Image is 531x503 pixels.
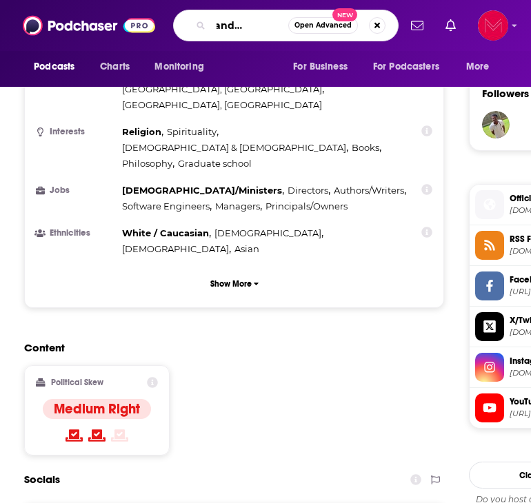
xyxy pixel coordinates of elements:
input: Search podcasts, credits, & more... [211,14,288,37]
button: open menu [24,54,92,80]
span: , [122,183,284,198]
span: , [215,198,262,214]
h3: Ethnicities [36,229,117,238]
span: Authors/Writers [334,185,404,196]
span: Spirituality [167,126,217,137]
span: Monitoring [154,57,203,76]
span: Philosophy [122,158,172,169]
span: White / Caucasian [122,227,209,238]
span: [GEOGRAPHIC_DATA], [GEOGRAPHIC_DATA] [122,83,322,94]
h2: Content [24,341,433,354]
a: Show notifications dropdown [440,14,461,37]
h3: Interests [36,127,117,136]
span: Managers [215,201,260,212]
span: , [167,124,219,140]
span: Followers [482,87,529,100]
button: open menu [145,54,221,80]
button: open menu [283,54,365,80]
span: [DEMOGRAPHIC_DATA] & [DEMOGRAPHIC_DATA] [122,142,346,153]
button: Open AdvancedNew [288,17,358,34]
span: , [122,225,211,241]
h4: Medium Right [54,400,140,418]
span: Open Advanced [294,22,352,29]
h3: Jobs [36,186,117,195]
span: , [122,124,163,140]
h2: Socials [24,466,60,493]
p: Show More [210,279,252,289]
span: Podcasts [34,57,74,76]
span: [DEMOGRAPHIC_DATA] [214,227,321,238]
span: , [122,198,212,214]
span: , [122,156,174,172]
span: Logged in as Pamelamcclure [478,10,508,41]
span: , [334,183,406,198]
span: [DEMOGRAPHIC_DATA] [122,243,229,254]
img: oluwasomidotunoke [482,111,510,138]
span: Religion [122,126,161,137]
img: User Profile [478,10,508,41]
span: , [122,81,324,97]
span: Principals/Owners [265,201,348,212]
span: , [214,225,323,241]
span: , [352,140,381,156]
a: Show notifications dropdown [405,14,429,37]
button: open menu [457,54,507,80]
span: Charts [100,57,130,76]
span: Directors [288,185,328,196]
span: Software Engineers [122,201,210,212]
img: Podchaser - Follow, Share and Rate Podcasts [23,12,155,39]
span: For Business [293,57,348,76]
span: New [332,8,357,21]
span: , [122,241,231,257]
span: For Podcasters [373,57,439,76]
span: Books [352,142,379,153]
button: open menu [364,54,459,80]
span: More [466,57,490,76]
h2: Political Skew [51,378,103,387]
span: Graduate school [178,158,252,169]
span: , [288,183,330,198]
button: Show profile menu [478,10,508,41]
span: Asian [234,243,259,254]
span: , [122,140,348,156]
div: Search podcasts, credits, & more... [173,10,399,41]
a: Charts [91,54,138,80]
span: [DEMOGRAPHIC_DATA]/Ministers [122,185,282,196]
button: Show More [36,271,432,296]
span: [GEOGRAPHIC_DATA], [GEOGRAPHIC_DATA] [122,99,322,110]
